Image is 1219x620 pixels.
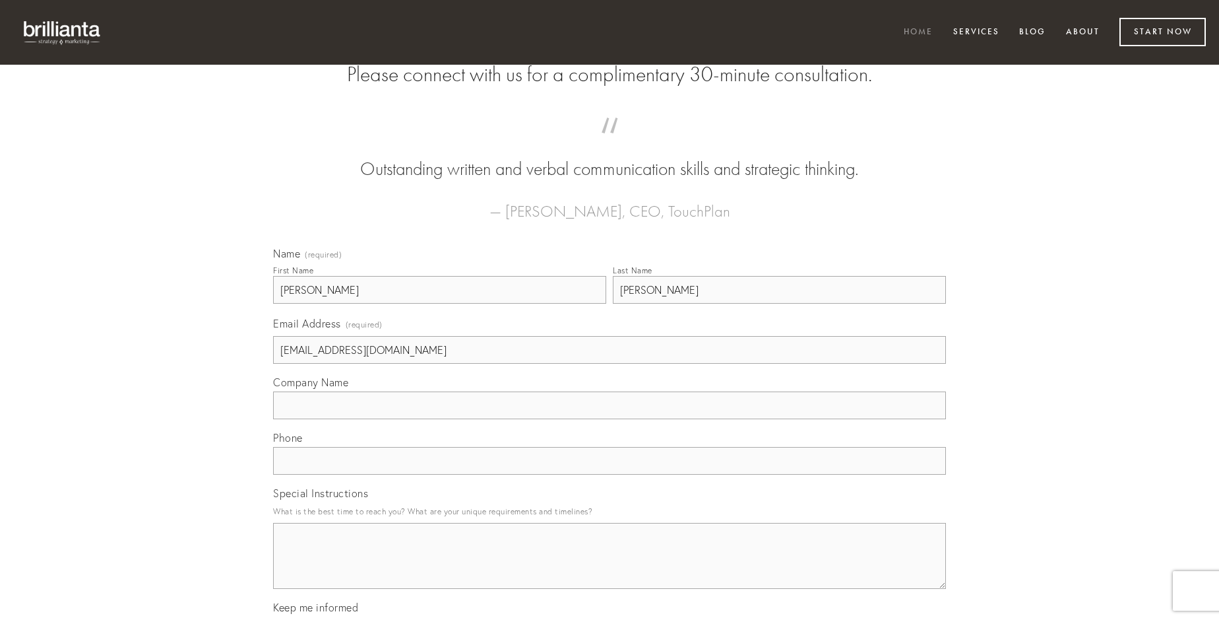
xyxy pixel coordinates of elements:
[1057,22,1108,44] a: About
[273,62,946,87] h2: Please connect with us for a complimentary 30-minute consultation.
[895,22,941,44] a: Home
[273,247,300,260] span: Name
[294,131,925,156] span: “
[1119,18,1206,46] a: Start Now
[273,487,368,500] span: Special Instructions
[273,601,358,614] span: Keep me informed
[273,502,946,520] p: What is the best time to reach you? What are your unique requirements and timelines?
[273,265,313,275] div: First Name
[613,265,652,275] div: Last Name
[13,13,112,52] img: brillianta - research, strategy, marketing
[346,316,383,333] span: (required)
[294,182,925,224] figcaption: — [PERSON_NAME], CEO, TouchPlan
[305,251,342,259] span: (required)
[273,317,341,330] span: Email Address
[1011,22,1054,44] a: Blog
[273,431,303,444] span: Phone
[273,376,348,389] span: Company Name
[945,22,1008,44] a: Services
[294,131,925,182] blockquote: Outstanding written and verbal communication skills and strategic thinking.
